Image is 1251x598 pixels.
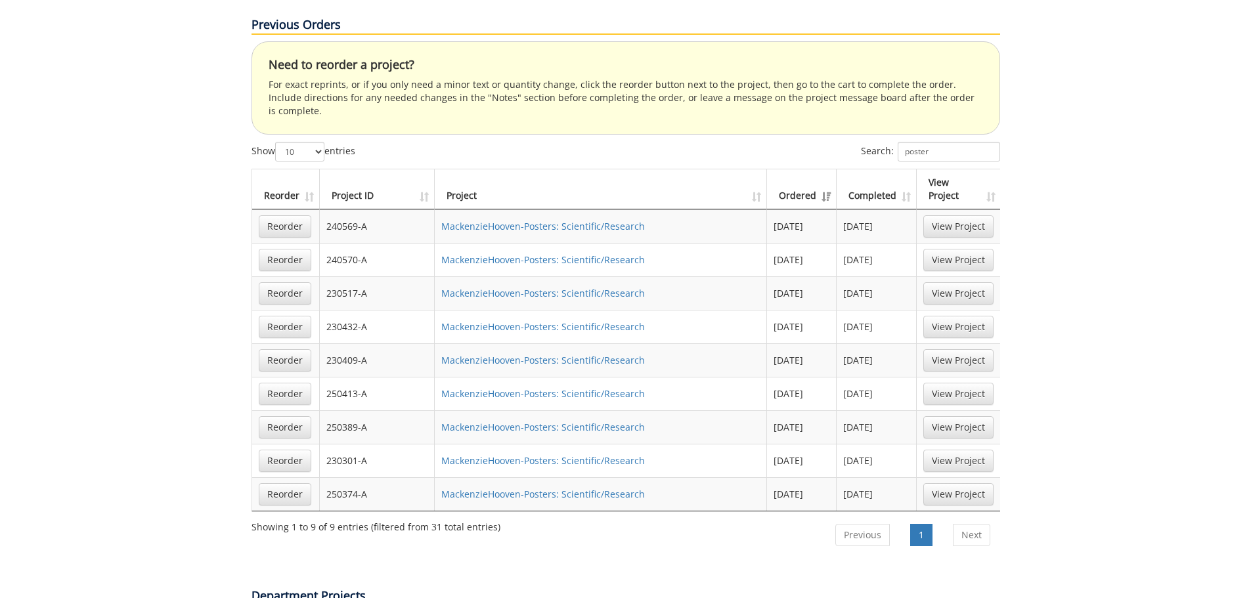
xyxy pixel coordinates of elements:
[441,488,645,500] a: MackenzieHooven-Posters: Scientific/Research
[767,444,837,477] td: [DATE]
[320,169,435,209] th: Project ID: activate to sort column ascending
[923,383,994,405] a: View Project
[837,310,917,343] td: [DATE]
[923,316,994,338] a: View Project
[837,410,917,444] td: [DATE]
[837,243,917,276] td: [DATE]
[259,282,311,305] a: Reorder
[441,220,645,232] a: MackenzieHooven-Posters: Scientific/Research
[767,169,837,209] th: Ordered: activate to sort column ascending
[923,450,994,472] a: View Project
[767,410,837,444] td: [DATE]
[767,209,837,243] td: [DATE]
[923,349,994,372] a: View Project
[767,477,837,511] td: [DATE]
[320,444,435,477] td: 230301-A
[441,421,645,433] a: MackenzieHooven-Posters: Scientific/Research
[837,343,917,377] td: [DATE]
[837,169,917,209] th: Completed: activate to sort column ascending
[767,310,837,343] td: [DATE]
[259,483,311,505] a: Reorder
[923,483,994,505] a: View Project
[837,276,917,310] td: [DATE]
[259,249,311,271] a: Reorder
[767,343,837,377] td: [DATE]
[837,477,917,511] td: [DATE]
[259,383,311,405] a: Reorder
[259,316,311,338] a: Reorder
[923,282,994,305] a: View Project
[320,243,435,276] td: 240570-A
[767,276,837,310] td: [DATE]
[252,515,500,534] div: Showing 1 to 9 of 9 entries (filtered from 31 total entries)
[320,477,435,511] td: 250374-A
[910,524,933,546] a: 1
[252,142,355,161] label: Show entries
[923,416,994,438] a: View Project
[837,444,917,477] td: [DATE]
[259,450,311,472] a: Reorder
[441,320,645,333] a: MackenzieHooven-Posters: Scientific/Research
[441,287,645,299] a: MackenzieHooven-Posters: Scientific/Research
[923,215,994,238] a: View Project
[767,377,837,410] td: [DATE]
[441,387,645,400] a: MackenzieHooven-Posters: Scientific/Research
[861,142,1000,161] label: Search:
[767,243,837,276] td: [DATE]
[835,524,890,546] a: Previous
[917,169,1000,209] th: View Project: activate to sort column ascending
[259,416,311,438] a: Reorder
[252,16,1000,35] p: Previous Orders
[837,209,917,243] td: [DATE]
[953,524,990,546] a: Next
[269,78,983,117] p: For exact reprints, or if you only need a minor text or quantity change, click the reorder button...
[837,377,917,410] td: [DATE]
[435,169,767,209] th: Project: activate to sort column ascending
[252,169,320,209] th: Reorder: activate to sort column ascending
[269,58,983,72] h4: Need to reorder a project?
[320,410,435,444] td: 250389-A
[320,209,435,243] td: 240569-A
[441,253,645,266] a: MackenzieHooven-Posters: Scientific/Research
[320,377,435,410] td: 250413-A
[259,215,311,238] a: Reorder
[320,343,435,377] td: 230409-A
[320,310,435,343] td: 230432-A
[259,349,311,372] a: Reorder
[441,454,645,467] a: MackenzieHooven-Posters: Scientific/Research
[923,249,994,271] a: View Project
[441,354,645,366] a: MackenzieHooven-Posters: Scientific/Research
[320,276,435,310] td: 230517-A
[275,142,324,161] select: Showentries
[898,142,1000,161] input: Search:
